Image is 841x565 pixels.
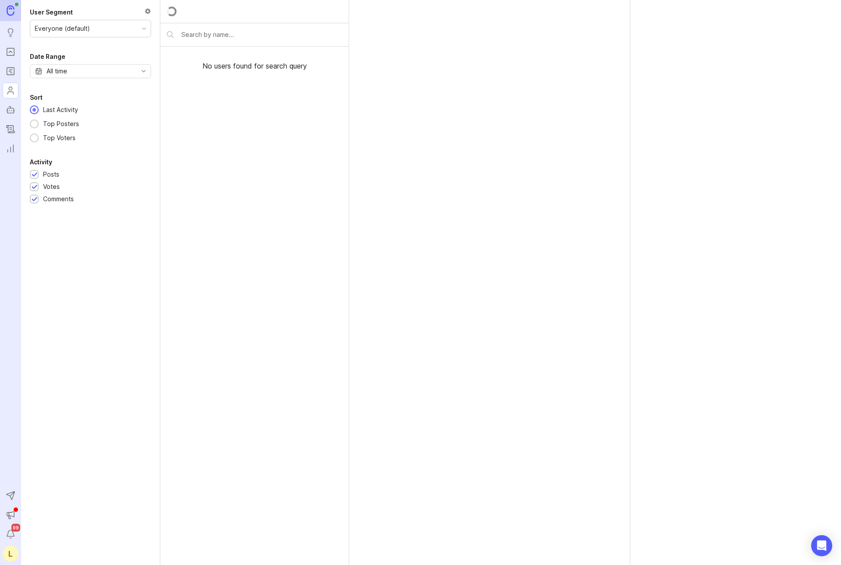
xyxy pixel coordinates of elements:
[3,526,18,542] button: Notifications
[160,47,348,85] div: No users found for search query
[47,66,67,76] div: All time
[3,141,18,156] a: Reporting
[811,535,832,556] div: Open Intercom Messenger
[11,524,20,532] span: 99
[3,83,18,98] a: Users
[30,157,52,167] div: Activity
[43,194,74,204] div: Comments
[39,133,80,143] div: Top Voters
[30,51,65,62] div: Date Range
[3,546,18,561] button: L
[3,25,18,40] a: Ideas
[3,507,18,523] button: Announcements
[181,30,342,40] input: Search by name...
[35,24,90,33] div: Everyone (default)
[30,7,73,18] div: User Segment
[43,182,60,192] div: Votes
[39,105,83,115] div: Last Activity
[137,68,151,75] svg: toggle icon
[39,119,83,129] div: Top Posters
[3,121,18,137] a: Changelog
[30,92,43,103] div: Sort
[3,63,18,79] a: Roadmaps
[3,102,18,118] a: Autopilot
[3,44,18,60] a: Portal
[7,5,14,15] img: Canny Home
[43,170,59,179] div: Posts
[3,488,18,503] button: Send to Autopilot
